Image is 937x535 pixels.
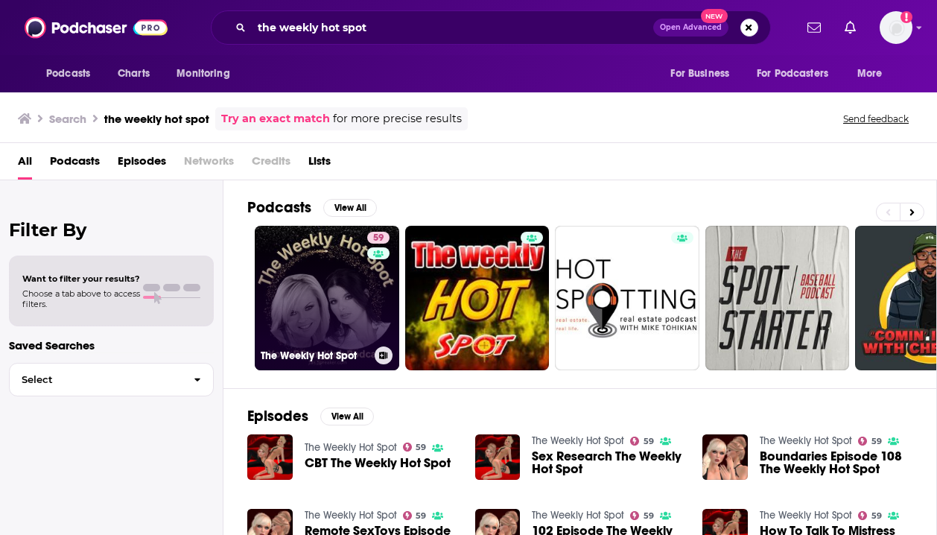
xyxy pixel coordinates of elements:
[247,407,308,425] h2: Episodes
[252,149,290,180] span: Credits
[416,444,426,451] span: 59
[49,112,86,126] h3: Search
[305,509,397,522] a: The Weekly Hot Spot
[880,11,912,44] button: Show profile menu
[532,450,685,475] a: Sex Research The Weekly Hot Spot
[25,13,168,42] img: Podchaser - Follow, Share and Rate Podcasts
[857,63,883,84] span: More
[323,199,377,217] button: View All
[247,198,377,217] a: PodcastsView All
[367,232,390,244] a: 59
[847,60,901,88] button: open menu
[305,457,451,469] a: CBT The Weekly Hot Spot
[660,60,748,88] button: open menu
[9,219,214,241] h2: Filter By
[177,63,229,84] span: Monitoring
[760,434,852,447] a: The Weekly Hot Spot
[839,15,862,40] a: Show notifications dropdown
[9,338,214,352] p: Saved Searches
[475,434,521,480] img: Sex Research The Weekly Hot Spot
[760,509,852,522] a: The Weekly Hot Spot
[252,16,653,39] input: Search podcasts, credits, & more...
[532,509,624,522] a: The Weekly Hot Spot
[118,149,166,180] a: Episodes
[801,15,827,40] a: Show notifications dropdown
[660,24,722,31] span: Open Advanced
[10,375,182,384] span: Select
[221,110,330,127] a: Try an exact match
[18,149,32,180] a: All
[701,9,728,23] span: New
[880,11,912,44] span: Logged in as AparnaKulkarni
[403,511,427,520] a: 59
[211,10,771,45] div: Search podcasts, credits, & more...
[532,434,624,447] a: The Weekly Hot Spot
[653,19,728,37] button: Open AdvancedNew
[333,110,462,127] span: for more precise results
[46,63,90,84] span: Podcasts
[403,443,427,452] a: 59
[108,60,159,88] a: Charts
[858,511,882,520] a: 59
[747,60,850,88] button: open menu
[757,63,828,84] span: For Podcasters
[901,11,912,23] svg: Add a profile image
[50,149,100,180] a: Podcasts
[760,450,912,475] a: Boundaries Episode 108 The Weekly Hot Spot
[308,149,331,180] a: Lists
[871,513,882,519] span: 59
[261,349,369,362] h3: The Weekly Hot Spot
[22,273,140,284] span: Want to filter your results?
[255,226,399,370] a: 59The Weekly Hot Spot
[416,513,426,519] span: 59
[320,408,374,425] button: View All
[184,149,234,180] span: Networks
[373,231,384,246] span: 59
[305,441,397,454] a: The Weekly Hot Spot
[858,437,882,446] a: 59
[247,434,293,480] img: CBT The Weekly Hot Spot
[839,113,913,125] button: Send feedback
[871,438,882,445] span: 59
[630,511,654,520] a: 59
[247,198,311,217] h2: Podcasts
[630,437,654,446] a: 59
[9,363,214,396] button: Select
[702,434,748,480] img: Boundaries Episode 108 The Weekly Hot Spot
[880,11,912,44] img: User Profile
[22,288,140,309] span: Choose a tab above to access filters.
[36,60,109,88] button: open menu
[104,112,209,126] h3: the weekly hot spot
[166,60,249,88] button: open menu
[118,63,150,84] span: Charts
[644,513,654,519] span: 59
[247,407,374,425] a: EpisodesView All
[644,438,654,445] span: 59
[670,63,729,84] span: For Business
